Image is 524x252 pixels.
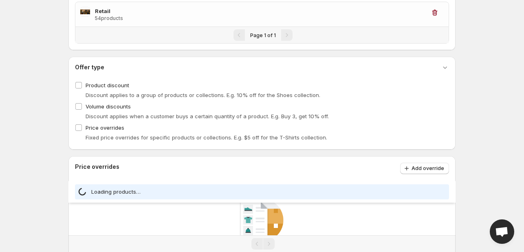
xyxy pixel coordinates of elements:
span: Price overrides [86,124,124,131]
a: Open chat [490,219,514,244]
span: Volume discounts [86,103,131,110]
nav: Pagination [75,27,449,43]
span: Loading products… [91,188,141,198]
span: Page 1 of 1 [250,32,276,38]
nav: Pagination [68,235,456,252]
span: Fixed price overrides for specific products or collections. E.g. $5 off for the T-Shirts collection. [86,134,327,141]
h3: 54 products [95,15,426,22]
span: Discount applies to a group of products or collections. E.g. 10% off for the Shoes collection. [86,92,320,98]
span: Product discount [86,82,129,88]
h3: Offer type [75,63,104,71]
span: Add override [412,165,444,172]
h3: Price overrides [75,163,119,171]
h3: Retail [95,7,426,15]
span: Discount applies when a customer buys a certain quantity of a product. E.g. Buy 3, get 10% off. [86,113,329,119]
button: Add override [400,163,449,174]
